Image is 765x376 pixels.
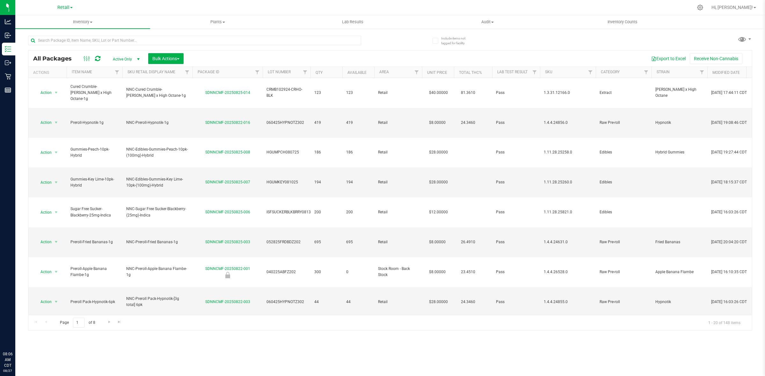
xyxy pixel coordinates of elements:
span: select [52,118,60,127]
span: Preroll Pack-Hypnotik-6pk [70,299,119,305]
span: [PERSON_NAME] x High Octane [655,87,703,99]
span: [DATE] 18:15:37 CDT [711,179,747,185]
span: Action [35,178,52,187]
a: Go to the next page [105,318,114,326]
span: Preroll-Hypnotik-1g [70,120,119,126]
span: Retail [378,90,418,96]
span: Retail [378,209,418,215]
span: CRMB102924-CRHO-BLK [266,87,307,99]
span: Gummies-Key Lime-10pk-Hybrid [70,176,119,188]
span: 1 - 20 of 148 items [703,318,746,327]
input: Search Package ID, Item Name, SKU, Lot or Part Number... [28,36,361,45]
inline-svg: Retail [5,73,11,80]
span: 040225ABFZ202 [266,269,307,275]
span: 060425HYPNOTZ302 [266,120,307,126]
span: NNC-Preroll Pack-Hypnotik-[3g total] 6pk [126,296,189,308]
a: Available [347,70,367,75]
span: $8.00000 [426,238,449,247]
a: Filter [252,67,263,78]
span: Action [35,238,52,246]
span: Retail [378,299,418,305]
span: select [52,267,60,276]
span: NNC-Preroll-Hypnotik-1g [126,120,189,126]
span: select [52,208,60,217]
div: Actions [33,70,64,75]
span: 1.3.31.12166.0 [544,90,592,96]
span: 194 [346,179,370,185]
span: [DATE] 16:10:35 CDT [711,269,747,275]
span: Bulk Actions [152,56,179,61]
span: 186 [314,149,339,155]
span: Pass [496,149,536,155]
span: 24.3460 [458,118,478,127]
span: 695 [346,239,370,245]
span: NNC-Edibles-Gummies-Key Lime-10pk-(100mg)-Hybrid [126,176,189,188]
inline-svg: Inventory [5,46,11,52]
span: select [52,88,60,97]
span: 1.11.28.25821.0 [544,209,592,215]
a: Total THC% [459,70,482,75]
span: [DATE] 16:03:26 CDT [711,209,747,215]
a: Item Name [72,70,92,74]
span: 24.3460 [458,297,478,307]
iframe: Resource center unread badge [19,324,26,332]
span: Hypnotik [655,299,703,305]
a: SDNNCMF-20250822-001 [205,266,250,271]
span: Cured Crumble-[PERSON_NAME] x High Octane-1g [70,84,119,102]
button: Export to Excel [647,53,690,64]
span: Raw Pre-roll [600,269,648,275]
span: Retail [378,179,418,185]
span: 186 [346,149,370,155]
span: Retail [378,239,418,245]
span: 81.3610 [458,88,478,97]
span: Include items not tagged for facility [441,36,473,46]
span: [DATE] 19:27:44 CDT [711,149,747,155]
span: Pass [496,299,536,305]
span: Raw Pre-roll [600,299,648,305]
span: Pass [496,239,536,245]
span: ISFSUCKERBLKBRRY081325 [266,209,315,215]
span: Retail [378,120,418,126]
span: Action [35,208,52,217]
span: Edibles [600,149,648,155]
a: Filter [697,67,707,78]
a: Lot Number [268,70,291,74]
span: $12.00000 [426,208,451,217]
span: $28.00000 [426,297,451,307]
a: Filter [300,67,310,78]
span: Extract [600,90,648,96]
p: 08:06 AM CDT [3,351,12,368]
span: Plants [150,19,285,25]
span: Apple Banana Flambe [655,269,703,275]
a: SDNNCMF-20250822-003 [205,300,250,304]
span: select [52,178,60,187]
span: Fried Bananas [655,239,703,245]
button: Bulk Actions [148,53,184,64]
span: HGUMKEY081025 [266,179,307,185]
a: Filter [182,67,193,78]
span: 419 [346,120,370,126]
span: 060425HYPNOTZ302 [266,299,307,305]
a: Go to the last page [115,318,124,326]
span: 300 [314,269,339,275]
a: Filter [412,67,422,78]
span: 1.11.28.25258.0 [544,149,592,155]
span: Hi, [PERSON_NAME]! [711,5,753,10]
span: [DATE] 17:44:11 CDT [711,90,747,96]
a: Inventory Counts [555,15,690,29]
a: Inventory [15,15,150,29]
span: Edibles [600,209,648,215]
span: Action [35,267,52,276]
span: 123 [314,90,339,96]
span: 695 [314,239,339,245]
span: NNC-Edibles-Gummies-Peach-10pk-(100mg)-Hybrid [126,146,189,159]
span: HGUMPCH080725 [266,149,307,155]
span: Raw Pre-roll [600,239,648,245]
a: Filter [112,67,122,78]
span: Pass [496,209,536,215]
input: 1 [73,318,84,328]
a: Category [601,70,620,74]
span: $40.00000 [426,88,451,97]
span: Gummies-Peach-10pk-Hybrid [70,146,119,159]
span: Pass [496,90,536,96]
